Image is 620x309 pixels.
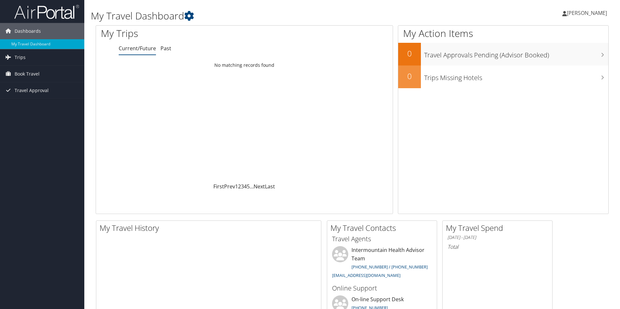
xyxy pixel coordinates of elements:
[567,9,607,17] span: [PERSON_NAME]
[332,284,432,293] h3: Online Support
[398,27,608,40] h1: My Action Items
[447,243,547,250] h6: Total
[265,183,275,190] a: Last
[562,3,614,23] a: [PERSON_NAME]
[446,222,552,233] h2: My Travel Spend
[15,66,40,82] span: Book Travel
[235,183,238,190] a: 1
[424,47,608,60] h3: Travel Approvals Pending (Advisor Booked)
[15,23,41,39] span: Dashboards
[398,43,608,65] a: 0Travel Approvals Pending (Advisor Booked)
[332,234,432,244] h3: Travel Agents
[332,272,400,278] a: [EMAIL_ADDRESS][DOMAIN_NAME]
[15,49,26,65] span: Trips
[238,183,241,190] a: 2
[352,264,428,270] a: [PHONE_NUMBER] / [PHONE_NUMBER]
[96,59,393,71] td: No matching records found
[247,183,250,190] a: 5
[398,71,421,82] h2: 0
[250,183,254,190] span: …
[15,82,49,99] span: Travel Approval
[447,234,547,241] h6: [DATE] - [DATE]
[100,222,321,233] h2: My Travel History
[101,27,264,40] h1: My Trips
[244,183,247,190] a: 4
[398,65,608,88] a: 0Trips Missing Hotels
[161,45,171,52] a: Past
[224,183,235,190] a: Prev
[119,45,156,52] a: Current/Future
[329,246,435,281] li: Intermountain Health Advisor Team
[241,183,244,190] a: 3
[91,9,439,23] h1: My Travel Dashboard
[398,48,421,59] h2: 0
[254,183,265,190] a: Next
[213,183,224,190] a: First
[330,222,437,233] h2: My Travel Contacts
[424,70,608,82] h3: Trips Missing Hotels
[14,4,79,19] img: airportal-logo.png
